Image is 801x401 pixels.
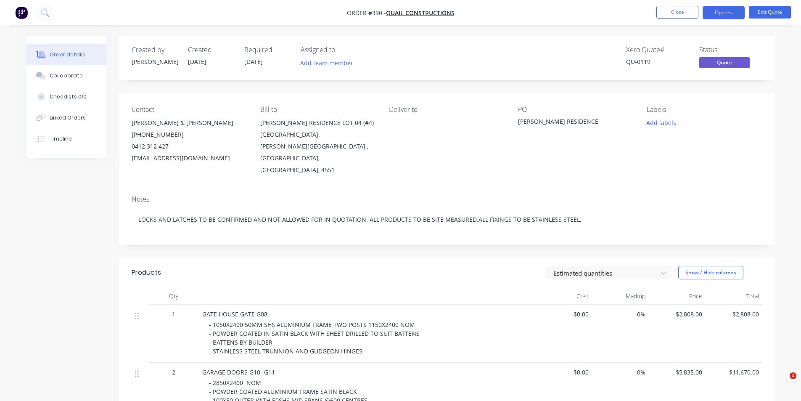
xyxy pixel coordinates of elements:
span: Order #390 - [347,9,386,17]
span: 2 [172,368,175,377]
div: Linked Orders [50,114,86,122]
div: Created by [132,46,178,54]
button: Add labels [642,117,681,128]
div: Created [188,46,234,54]
div: [PERSON_NAME] RESIDENCE LOT 04 (#4) [GEOGRAPHIC_DATA].[PERSON_NAME][GEOGRAPHIC_DATA] , [GEOGRAPHI... [260,117,375,176]
button: Add team member [296,57,357,69]
div: [PERSON_NAME] & [PERSON_NAME][PHONE_NUMBER]0412 312 427[EMAIL_ADDRESS][DOMAIN_NAME] [132,117,247,164]
div: Cost [535,288,592,305]
div: [PERSON_NAME] & [PERSON_NAME] [132,117,247,129]
span: [DATE] [244,58,263,66]
span: 0% [595,310,645,319]
button: Checklists 0/0 [26,86,106,107]
span: - 1050X2400 50MM SHS ALUMINIUM FRAME TWO POSTS 1150X2400 NOM - POWDER COATED IN SATIN BLACK WITH ... [209,321,421,355]
div: QU-0119 [626,57,689,66]
div: Timeline [50,135,72,143]
div: Order details [50,51,85,58]
button: Edit Quote [749,6,791,19]
button: Order details [26,44,106,65]
button: Show / Hide columns [678,266,743,279]
button: Linked Orders [26,107,106,128]
div: [PHONE_NUMBER] [132,129,247,141]
span: $11,670.00 [709,368,759,377]
div: Contact [132,106,247,114]
span: [DATE] [188,58,206,66]
div: [PERSON_NAME] RESIDENCE LOT 04 (#4) [GEOGRAPHIC_DATA]. [260,117,375,141]
span: 0% [595,368,645,377]
div: Total [706,288,762,305]
div: Products [132,268,161,278]
iframe: Intercom live chat [772,372,793,393]
span: $0.00 [539,368,589,377]
div: Markup [592,288,649,305]
div: Required [244,46,291,54]
button: Collaborate [26,65,106,86]
div: [PERSON_NAME] [132,57,178,66]
button: Add team member [301,57,358,69]
div: Deliver to [389,106,504,114]
div: Labels [647,106,762,114]
div: Qty [148,288,199,305]
div: [PERSON_NAME][GEOGRAPHIC_DATA] , [GEOGRAPHIC_DATA], [GEOGRAPHIC_DATA], 4551 [260,141,375,176]
button: Timeline [26,128,106,149]
div: Collaborate [50,72,83,80]
div: Bill to [260,106,375,114]
span: 1 [172,310,175,319]
div: Checklists 0/0 [50,93,87,101]
span: Quote [699,57,750,68]
span: GATE HOUSE GATE G08 [202,310,267,318]
span: $5,835.00 [652,368,702,377]
span: $2,808.00 [652,310,702,319]
div: [EMAIL_ADDRESS][DOMAIN_NAME] [132,152,247,164]
button: Options [703,6,745,19]
div: LOCKS AND LATCHES TO BE CONFIRMED AND NOT ALLOWED FOR IN QUOTATION. ALL PRODUCTS TO BE SITE MEASU... [132,207,762,232]
span: $2,808.00 [709,310,759,319]
span: GARAGE DOORS G10 -G11 [202,368,275,376]
div: PO [518,106,633,114]
span: $0.00 [539,310,589,319]
div: Assigned to [301,46,385,54]
a: Quail Constructions [386,9,455,17]
div: Status [699,46,762,54]
div: [PERSON_NAME] RESIDENCE [518,117,623,129]
div: 0412 312 427 [132,141,247,152]
span: 1 [790,372,796,379]
div: Price [649,288,706,305]
button: Close [656,6,698,19]
div: Xero Quote # [626,46,689,54]
div: Notes [132,195,762,203]
img: Factory [15,6,28,19]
